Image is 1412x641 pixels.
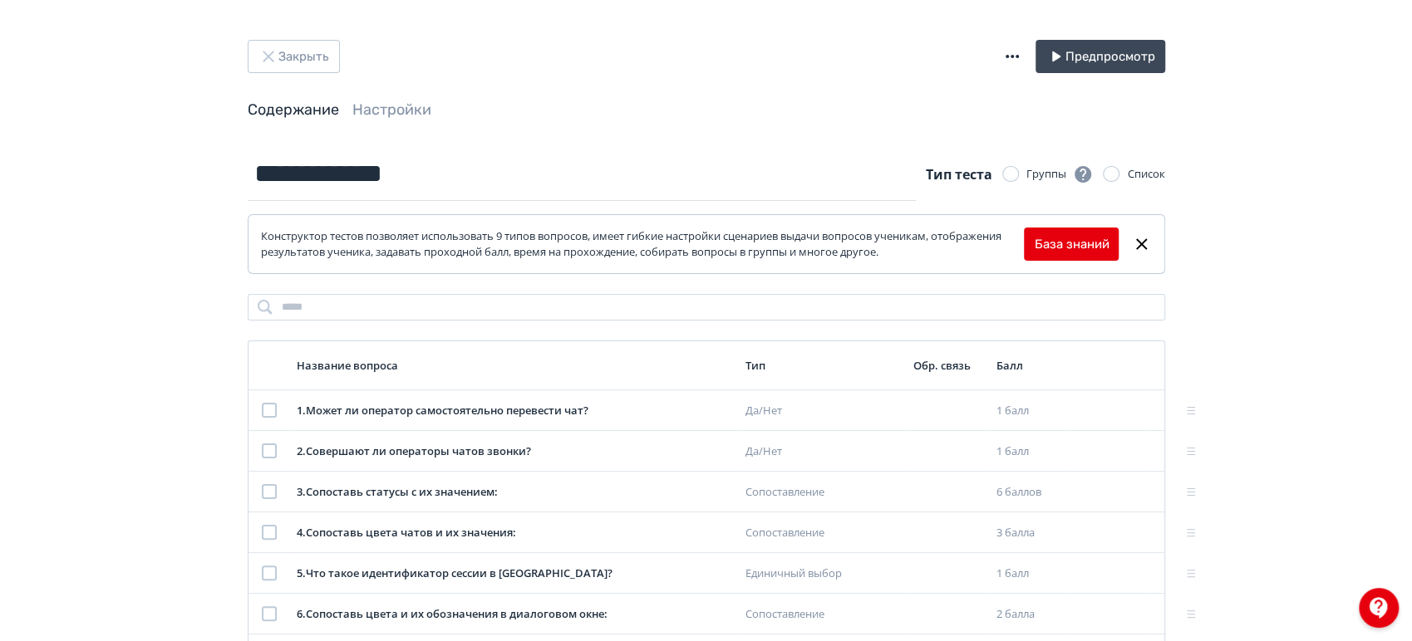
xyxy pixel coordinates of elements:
[745,443,900,460] div: Да/Нет
[996,443,1058,460] div: 1 балл
[248,40,340,73] button: Закрыть
[1128,166,1165,183] div: Список
[297,606,732,623] div: 6 . Сопоставь цвета и их обозначения в диалоговом окне:
[297,358,732,373] div: Название вопроса
[1036,40,1165,73] button: Предпросмотр
[996,606,1058,623] div: 2 балла
[297,403,732,419] div: 1 . Может ли оператор самостоятельно перевести чат?
[297,443,732,460] div: 2 . Совершают ли операторы чатов звонки?
[996,403,1058,419] div: 1 балл
[926,165,992,183] span: Тип теста
[913,358,983,373] div: Обр. связь
[745,606,900,623] div: Сопоставление
[248,100,339,119] a: Содержание
[745,403,900,419] div: Да/Нет
[1034,235,1109,254] a: База знаний
[996,565,1058,582] div: 1 балл
[745,565,900,582] div: Единичный выбор
[297,484,732,501] div: 3 . Сопоставь статусы с их значением:
[996,484,1058,501] div: 6 баллов
[1024,228,1119,261] button: База знаний
[745,358,900,373] div: Тип
[745,525,900,541] div: Сопоставление
[745,484,900,501] div: Сопоставление
[996,525,1058,541] div: 3 балла
[297,565,732,582] div: 5 . Что такое идентификатор сессии в [GEOGRAPHIC_DATA]?
[996,358,1058,373] div: Балл
[261,228,1025,261] div: Конструктор тестов позволяет использовать 9 типов вопросов, имеет гибкие настройки сценариев выда...
[1026,164,1093,184] div: Группы
[352,100,431,119] a: Настройки
[297,525,732,541] div: 4 . Сопоставь цвета чатов и их значения:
